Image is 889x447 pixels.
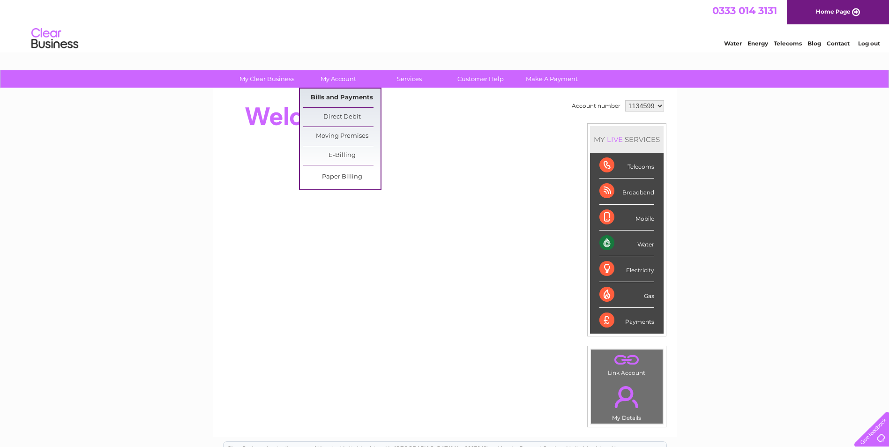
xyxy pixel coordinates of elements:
[590,378,663,424] td: My Details
[590,349,663,379] td: Link Account
[299,70,377,88] a: My Account
[224,5,666,45] div: Clear Business is a trading name of Verastar Limited (registered in [GEOGRAPHIC_DATA] No. 3667643...
[599,308,654,333] div: Payments
[605,135,625,144] div: LIVE
[807,40,821,47] a: Blog
[774,40,802,47] a: Telecoms
[599,256,654,282] div: Electricity
[599,153,654,179] div: Telecoms
[31,24,79,53] img: logo.png
[569,98,623,114] td: Account number
[303,89,381,107] a: Bills and Payments
[303,127,381,146] a: Moving Premises
[303,108,381,127] a: Direct Debit
[513,70,590,88] a: Make A Payment
[303,146,381,165] a: E-Billing
[712,5,777,16] a: 0333 014 3131
[599,231,654,256] div: Water
[442,70,519,88] a: Customer Help
[593,380,660,413] a: .
[228,70,306,88] a: My Clear Business
[590,126,664,153] div: MY SERVICES
[593,352,660,368] a: .
[371,70,448,88] a: Services
[747,40,768,47] a: Energy
[599,282,654,308] div: Gas
[858,40,880,47] a: Log out
[303,168,381,186] a: Paper Billing
[827,40,850,47] a: Contact
[724,40,742,47] a: Water
[599,179,654,204] div: Broadband
[599,205,654,231] div: Mobile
